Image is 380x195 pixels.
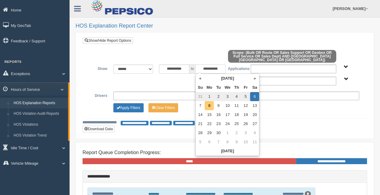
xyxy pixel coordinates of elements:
td: 7 [196,101,205,110]
th: Su [196,83,205,92]
th: [DATE] [196,147,259,156]
th: « [196,74,205,83]
td: 9 [214,101,223,110]
td: 10 [223,101,232,110]
td: 20 [250,110,259,119]
td: 17 [223,110,232,119]
th: [DATE] [205,74,250,83]
td: 21 [196,119,205,128]
a: HOS Violation Trend [11,130,68,141]
td: 15 [205,110,214,119]
button: Change Filter Options [148,103,178,112]
td: 10 [241,137,250,147]
h2: HOS Explanation Report Center [76,23,374,29]
a: HOS Violation Audit Reports [11,108,68,119]
th: We [223,83,232,92]
td: 18 [232,110,241,119]
td: 25 [232,119,241,128]
td: 1 [205,92,214,101]
a: HOS Violations [11,119,68,130]
td: 4 [250,128,259,137]
td: 11 [232,101,241,110]
h4: Report Queue Completion Progress: [83,150,367,155]
td: 6 [250,92,259,101]
td: 19 [241,110,250,119]
td: 30 [214,128,223,137]
td: 16 [214,110,223,119]
td: 29 [205,128,214,137]
td: 2 [214,92,223,101]
td: 6 [205,137,214,147]
button: Change Filter Options [113,103,144,112]
td: 9 [232,137,241,147]
td: 7 [214,137,223,147]
span: Scope: (Bulk OR Route OR Sales Support OR Geobox OR Full Service OR Sales Dept) AND ([GEOGRAPHIC_... [228,50,336,63]
th: Tu [214,83,223,92]
td: 3 [241,128,250,137]
th: » [250,74,259,83]
th: Sa [250,83,259,92]
th: Mo [205,83,214,92]
td: 24 [223,119,232,128]
td: 13 [250,101,259,110]
span: to [189,64,195,74]
td: 22 [205,119,214,128]
th: Fr [241,83,250,92]
label: Show [87,64,110,72]
th: Th [232,83,241,92]
td: 27 [250,119,259,128]
td: 14 [196,110,205,119]
td: 23 [214,119,223,128]
label: Drivers [87,91,110,99]
td: 8 [205,101,214,110]
td: 8 [223,137,232,147]
a: Show/Hide Report Options [83,37,133,44]
td: 12 [241,101,250,110]
td: 5 [241,92,250,101]
td: 1 [223,128,232,137]
td: 26 [241,119,250,128]
td: 2 [232,128,241,137]
td: 31 [196,92,205,101]
label: Applications [225,64,248,72]
td: 11 [250,137,259,147]
td: 28 [196,128,205,137]
td: 3 [223,92,232,101]
button: Download Data [83,126,115,132]
a: HOS Explanation Reports [11,98,68,109]
td: 5 [196,137,205,147]
td: 4 [232,92,241,101]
